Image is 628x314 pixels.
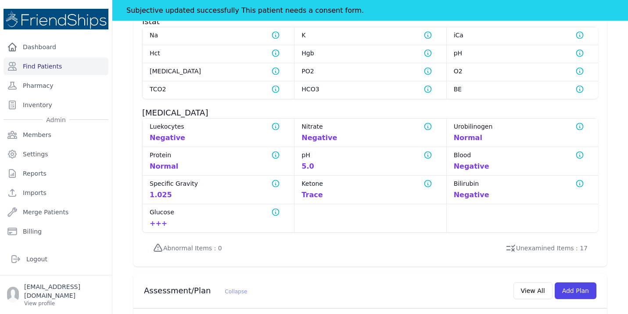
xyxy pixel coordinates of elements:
div: Normal [454,133,482,143]
dt: Urobilinogen [454,122,591,131]
dt: PO2 [301,67,439,76]
p: View profile [24,300,105,307]
a: Organizations [4,242,108,260]
img: Medical Missions EMR [4,9,108,29]
dt: Glucose [150,208,287,217]
div: Negative [454,190,489,200]
a: Inventory [4,96,108,114]
div: +++ [150,218,167,229]
dt: Ketone [301,179,439,188]
span: Istat [142,17,160,26]
a: Pharmacy [4,77,108,94]
a: Billing [4,223,108,240]
span: [MEDICAL_DATA] [142,108,208,117]
div: Negative [301,133,337,143]
dt: O2 [454,67,591,76]
div: Negative [150,133,185,143]
a: Find Patients [4,58,108,75]
span: Collapse [225,289,247,295]
p: [EMAIL_ADDRESS][DOMAIN_NAME] [24,282,105,300]
p: Unexamined Items : 17 [516,244,588,253]
a: Reports [4,165,108,182]
div: 1.025 [150,190,172,200]
a: Merge Patients [4,203,108,221]
a: Members [4,126,108,144]
div: Trace [301,190,323,200]
a: Dashboard [4,38,108,56]
dt: Nitrate [301,122,439,131]
h3: Assessment/Plan [144,285,247,296]
dt: K [301,31,439,40]
dt: iCa [454,31,591,40]
dt: pH [454,49,591,58]
div: 5.0 [301,161,314,172]
dt: pH [301,151,439,159]
dt: Specific Gravity [150,179,287,188]
dt: HCO3 [301,85,439,94]
dt: Luekocytes [150,122,287,131]
i: rule [506,243,516,253]
dt: Hgb [301,49,439,58]
a: Settings [4,145,108,163]
dt: Blood [454,151,591,159]
div: Negative [454,161,489,172]
dt: Hct [150,49,287,58]
a: [EMAIL_ADDRESS][DOMAIN_NAME] View profile [7,282,105,307]
div: Abnormal Items : 0 [153,243,222,253]
dt: Protein [150,151,287,159]
dt: Bilirubin [454,179,591,188]
a: Imports [4,184,108,202]
a: Logout [7,250,105,268]
button: Add Plan [555,282,596,299]
button: View All [513,282,553,299]
dt: Na [150,31,287,40]
span: Admin [43,115,69,124]
dt: BE [454,85,591,94]
dt: TCO2 [150,85,287,94]
div: Normal [150,161,178,172]
dt: [MEDICAL_DATA] [150,67,287,76]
